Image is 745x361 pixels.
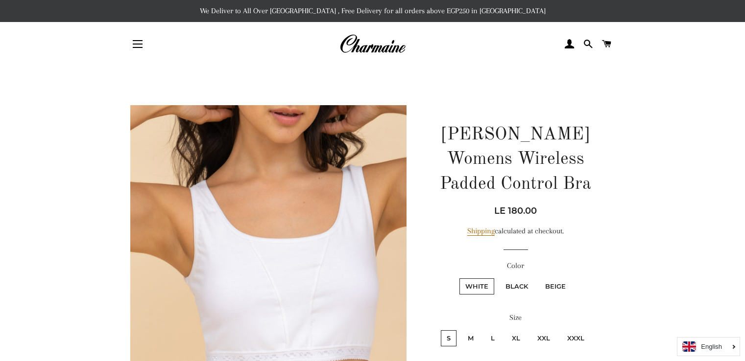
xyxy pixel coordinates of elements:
[531,330,556,346] label: XXL
[459,278,494,294] label: White
[429,312,602,324] label: Size
[539,278,572,294] label: Beige
[500,278,534,294] label: Black
[462,330,480,346] label: M
[506,330,526,346] label: XL
[701,343,722,350] i: English
[429,260,602,272] label: Color
[467,226,495,236] a: Shipping
[561,330,590,346] label: XXXL
[485,330,501,346] label: L
[339,33,406,55] img: Charmaine Egypt
[441,330,457,346] label: S
[429,225,602,237] div: calculated at checkout.
[682,341,735,352] a: English
[429,123,602,197] h1: [PERSON_NAME] Womens Wireless Padded Control Bra
[494,205,537,216] span: LE 180.00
